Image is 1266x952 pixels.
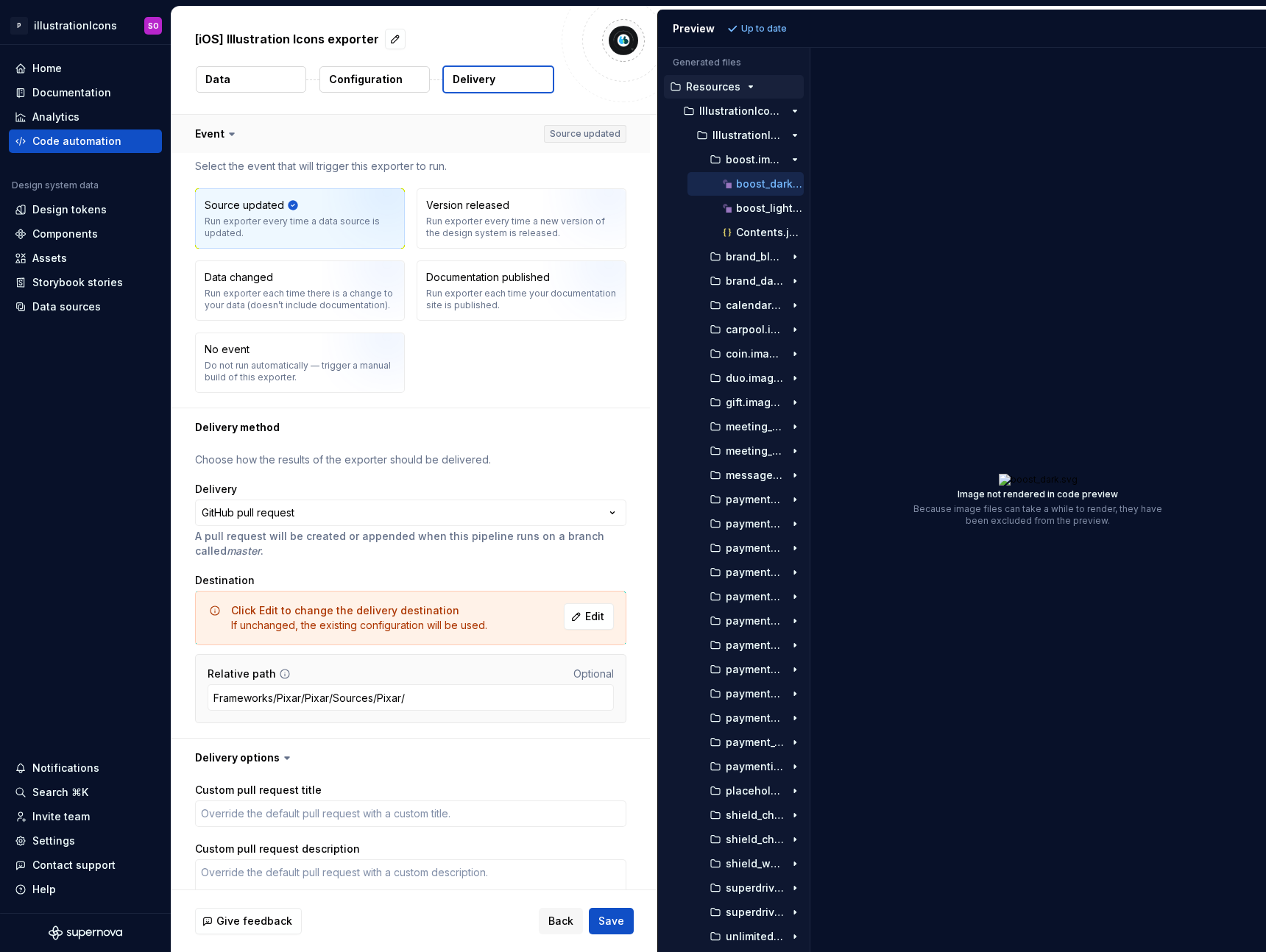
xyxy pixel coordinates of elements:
p: brand_bla_bla_car.imageset [726,251,785,263]
a: Home [9,57,162,80]
div: Run exporter every time a new version of the design system is released. [426,216,617,239]
p: payment_pay_pal.imageset [726,664,785,675]
span: Optional [573,667,614,680]
button: Contact support [9,853,162,877]
a: Analytics [9,105,162,129]
button: Delivery [442,65,554,93]
label: Custom pull request title [195,783,322,798]
div: If unchanged, the existing configuration will be used. [231,603,487,633]
button: placeholder.imageset [682,783,804,799]
div: Home [32,61,62,76]
p: meeting_point.imageset [726,445,785,457]
p: superdriver_inverted.imageset [726,882,785,894]
p: payment_apple_pay_inverted.imageset [726,494,785,505]
p: payment_mastercard_shape.imageset [726,639,785,651]
button: payment_mastercard_shape.imageset [682,637,804,653]
div: Help [32,882,56,897]
button: Search ⌘K [9,781,162,804]
button: boost.imageset [682,152,804,168]
p: message_double.imageset [726,469,785,481]
button: Help [9,878,162,901]
p: payment_google_pay_inverted.imageset [726,591,785,603]
div: Code automation [32,134,121,149]
span: Edit [585,609,604,624]
div: Documentation [32,85,111,100]
a: Settings [9,829,162,853]
svg: Supernova Logo [49,926,122,940]
button: payment_pix.imageset [682,710,804,726]
p: Choose how the results of the exporter should be delivered. [195,452,626,467]
a: Components [9,222,162,246]
p: Generated files [673,57,795,68]
div: Documentation published [426,270,550,285]
button: payment_google_pay_inverted.imageset [682,589,804,605]
p: Up to date [741,23,787,35]
button: coin.imageset [682,346,804,362]
p: Select the event that will trigger this exporter to run. [195,159,626,174]
p: unlimited.imageset [726,931,785,942]
p: placeholder.imageset [726,785,785,797]
button: payment_blik_shape.imageset [682,540,804,556]
p: Delivery [453,72,495,87]
div: Search ⌘K [32,785,88,800]
button: gift.imageset [682,394,804,411]
p: superdriver.imageset [726,906,785,918]
div: No event [205,342,250,357]
p: IllustrationIcons.xcassets [699,105,785,117]
button: meeting_point.imageset [682,443,804,459]
div: Notifications [32,761,99,775]
div: Do not run automatically — trigger a manual build of this exporter. [205,360,395,383]
a: Design tokens [9,198,162,221]
p: carpool.imageset [726,324,785,335]
button: Give feedback [195,908,302,934]
p: [iOS] Illustration Icons exporter [195,30,379,48]
button: Notifications [9,756,162,780]
p: payment_pix.imageset [726,712,785,724]
p: shield_check.imageset [726,834,785,845]
button: superdriver_inverted.imageset [682,880,804,896]
label: Custom pull request description [195,842,360,856]
button: Edit [564,603,614,630]
a: Documentation [9,81,162,104]
div: Source updated [205,198,284,213]
p: calendar_check.imageset [726,299,785,311]
label: Delivery [195,482,237,497]
button: shield_check_inverted.imageset [682,807,804,823]
button: IllustrationIcons [676,127,804,143]
div: Storybook stories [32,275,123,290]
p: payment_google_pay_shape.imageset [726,615,785,627]
p: payment_apple_pay_shape.imageset [726,518,785,530]
p: gift.imageset [726,397,785,408]
p: payment_blik_shape.imageset [726,542,785,554]
button: paymenti_deal.imageset [682,759,804,775]
button: payment_google_pay_shape.imageset [682,613,804,629]
span: Click Edit to change the delivery destination [231,604,459,617]
button: duo.imageset [682,370,804,386]
button: shield_check.imageset [682,831,804,848]
div: Design tokens [32,202,107,217]
button: payment_pix_inverted.imageset [682,686,804,702]
a: Data sources [9,295,162,319]
p: Configuration [329,72,403,87]
p: duo.imageset [726,372,785,384]
div: Preview [673,21,715,36]
button: Data [196,66,306,93]
p: A pull request will be created or appended when this pipeline runs on a branch called . [195,529,626,558]
button: brand_bla_bla_car.imageset [682,249,804,265]
button: payment_apple_pay_shape.imageset [682,516,804,532]
a: Storybook stories [9,271,162,294]
button: boost_light.svg [687,200,804,216]
div: P [10,17,28,35]
div: Invite team [32,809,90,824]
p: Data [205,72,230,87]
p: boost_light.svg [736,202,804,214]
p: shield_warning.imageset [726,858,785,870]
button: message_double.imageset [682,467,804,483]
span: Save [598,914,624,928]
button: unlimited.imageset [682,928,804,945]
button: calendar_check.imageset [682,297,804,313]
button: carpool.imageset [682,322,804,338]
button: superdriver.imageset [682,904,804,920]
span: Back [548,914,573,928]
p: coin.imageset [726,348,785,360]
